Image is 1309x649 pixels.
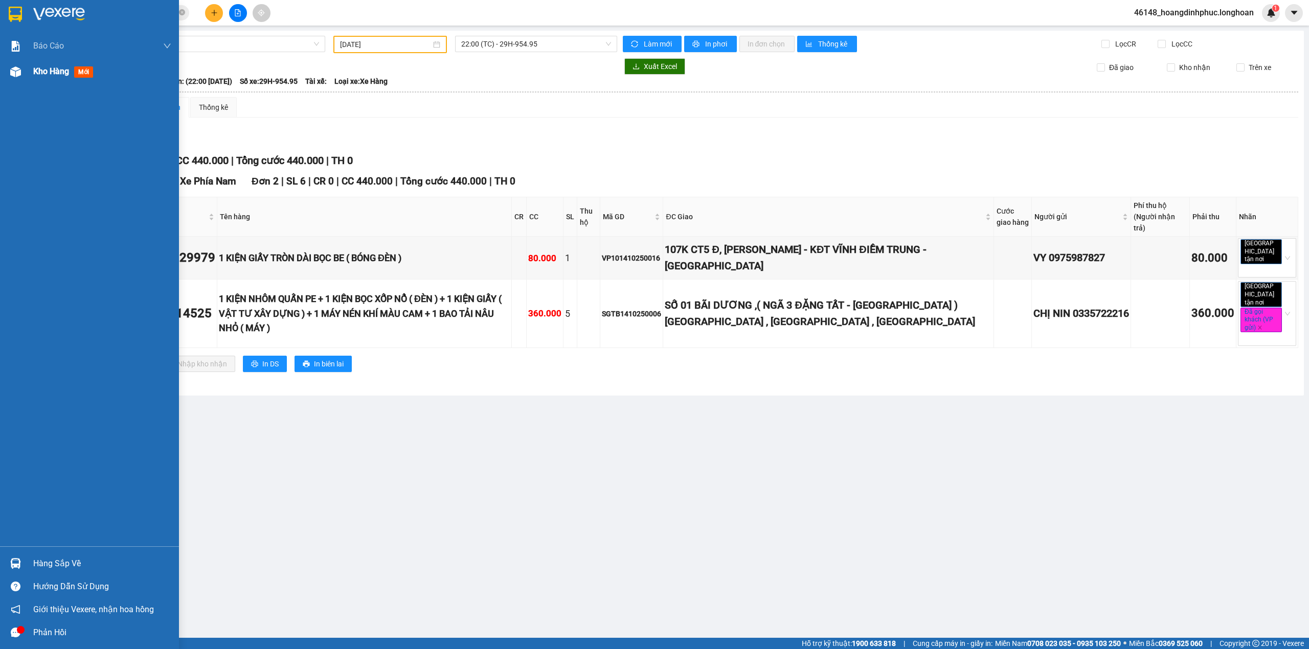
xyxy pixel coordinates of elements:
[665,297,991,330] div: SỐ 01 BÃI DƯƠNG ,( NGÃ 3 ĐẶNG TẤT - [GEOGRAPHIC_DATA] ) [GEOGRAPHIC_DATA] , [GEOGRAPHIC_DATA] , [...
[1285,4,1303,22] button: caret-down
[624,58,685,75] button: downloadXuất Excel
[252,175,279,187] span: Đơn 2
[633,63,640,71] span: download
[240,76,298,87] span: Số xe: 29H-954.95
[565,307,575,321] div: 5
[1239,211,1295,222] div: Nhãn
[512,197,527,237] th: CR
[461,36,612,52] span: 22:00 (TC) - 29H-954.95
[665,242,991,274] div: 107K CT5 Đ, [PERSON_NAME] - KĐT VĨNH ĐIỀM TRUNG - [GEOGRAPHIC_DATA]
[281,175,284,187] span: |
[623,36,682,52] button: syncLàm mới
[1191,305,1234,322] div: 360.000
[1245,62,1275,73] span: Trên xe
[295,356,352,372] button: printerIn biên lai
[1191,249,1234,267] div: 80.000
[217,197,512,237] th: Tên hàng
[234,9,241,16] span: file-add
[1129,638,1203,649] span: Miền Bắc
[644,61,677,72] span: Xuất Excel
[802,638,896,649] span: Hỗ trợ kỹ thuật:
[157,76,232,87] span: Chuyến: (22:00 [DATE])
[1240,308,1282,333] span: Đã gọi khách (VP gửi)
[1175,62,1214,73] span: Kho nhận
[528,251,561,265] div: 80.000
[179,9,185,15] span: close-circle
[1033,250,1129,266] div: VY 0975987827
[342,175,393,187] span: CC 440.000
[11,605,20,614] span: notification
[33,579,171,594] div: Hướng dẫn sử dụng
[331,154,353,167] span: TH 0
[818,38,849,50] span: Thống kê
[852,639,896,647] strong: 1900 633 818
[644,38,673,50] span: Làm mới
[1267,8,1276,17] img: icon-new-feature
[400,175,487,187] span: Tổng cước 440.000
[1266,257,1271,262] span: close
[527,197,563,237] th: CC
[74,66,93,78] span: mới
[211,9,218,16] span: plus
[1123,641,1126,645] span: ⚪️
[395,175,398,187] span: |
[303,360,310,368] span: printer
[602,308,661,319] div: SGTB1410250006
[1240,282,1282,307] span: [GEOGRAPHIC_DATA] tận nơi
[286,175,306,187] span: SL 6
[158,356,235,372] button: downloadNhập kho nhận
[199,102,228,113] div: Thống kê
[219,292,510,335] div: 1 KIỆN NHÔM QUẤN PE + 1 KIỆN BỌC XỐP NỔ ( ĐÈN ) + 1 KIỆN GIẤY ( VẬT TƯ XÂY DỰNG ) + 1 MÁY NÉN KHÍ...
[229,4,247,22] button: file-add
[1190,197,1236,237] th: Phải thu
[904,638,905,649] span: |
[494,175,515,187] span: TH 0
[179,8,185,18] span: close-circle
[11,582,20,591] span: question-circle
[231,154,234,167] span: |
[603,211,652,222] span: Mã GD
[1126,6,1262,19] span: 46148_hoangdinhphuc.longhoan
[305,76,327,87] span: Tài xế:
[1111,38,1138,50] span: Lọc CR
[1272,5,1279,12] sup: 1
[489,175,492,187] span: |
[33,625,171,640] div: Phản hồi
[797,36,857,52] button: bar-chartThống kê
[4,35,78,53] span: [PHONE_NUMBER]
[33,603,154,616] span: Giới thiệu Vexere, nhận hoa hồng
[1027,639,1121,647] strong: 0708 023 035 - 0935 103 250
[4,62,157,76] span: Mã đơn: NTKH1510250001
[913,638,992,649] span: Cung cấp máy in - giấy in:
[1167,38,1194,50] span: Lọc CC
[219,251,510,265] div: 1 KIỆN GIẤY TRÒN DÀI BỌC BE ( BÓNG ĐÈN )
[1266,300,1271,305] span: close
[81,35,204,53] span: CÔNG TY TNHH CHUYỂN PHÁT NHANH BẢO AN
[631,40,640,49] span: sync
[326,154,329,167] span: |
[251,360,258,368] span: printer
[692,40,701,49] span: printer
[10,66,21,77] img: warehouse-icon
[253,4,270,22] button: aim
[10,41,21,52] img: solution-icon
[205,4,223,22] button: plus
[1034,211,1120,222] span: Người gửi
[1257,325,1262,330] span: close
[9,7,22,22] img: logo-vxr
[340,39,431,50] input: 14/10/2025
[1240,239,1282,264] span: [GEOGRAPHIC_DATA] tận nơi
[1274,5,1277,12] span: 1
[28,35,54,43] strong: CSKH:
[1290,8,1299,17] span: caret-down
[236,154,324,167] span: Tổng cước 440.000
[684,36,737,52] button: printerIn phơi
[33,39,64,52] span: Báo cáo
[600,237,663,280] td: VP101410250016
[314,358,344,369] span: In biên lai
[600,280,663,347] td: SGTB1410250006
[258,9,265,16] span: aim
[739,36,795,52] button: In đơn chọn
[995,638,1121,649] span: Miền Nam
[1252,640,1259,647] span: copyright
